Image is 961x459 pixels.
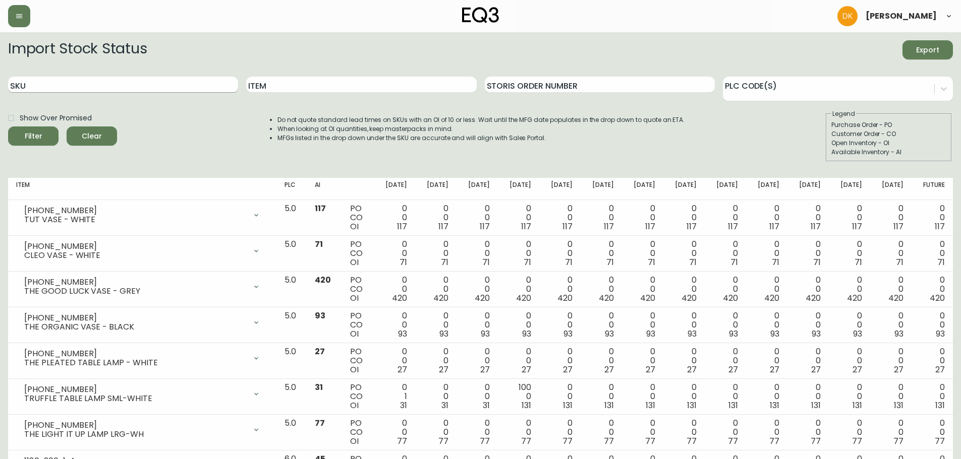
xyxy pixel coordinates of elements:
[728,400,738,411] span: 131
[796,311,821,339] div: 0 0
[682,292,697,304] span: 420
[382,311,407,339] div: 0 0
[423,347,448,374] div: 0 0
[433,292,448,304] span: 420
[277,134,685,143] li: MFGs listed in the drop down under the SKU are accurate and will align with Sales Portal.
[728,221,738,232] span: 117
[729,328,738,340] span: 93
[754,204,779,231] div: 0 0
[563,364,573,375] span: 27
[16,311,268,334] div: [PHONE_NUMBER]THE ORGANIC VASE - BLACK
[521,221,531,232] span: 117
[920,276,945,303] div: 0 0
[878,311,903,339] div: 0 0
[630,347,655,374] div: 0 0
[894,364,903,375] span: 27
[831,129,946,139] div: Customer Order - CO
[730,256,738,268] span: 71
[562,221,573,232] span: 117
[374,178,415,200] th: [DATE]
[438,435,448,447] span: 77
[277,115,685,124] li: Do not quote standard lead times on SKUs with an OI of 10 or less. Wait until the MFG date popula...
[589,240,614,267] div: 0 0
[400,400,407,411] span: 31
[539,178,581,200] th: [DATE]
[24,242,246,251] div: [PHONE_NUMBER]
[8,40,147,59] h2: Import Stock Status
[415,178,457,200] th: [DATE]
[547,383,573,410] div: 0 0
[547,419,573,446] div: 0 0
[350,400,359,411] span: OI
[640,292,655,304] span: 420
[671,240,697,267] div: 0 0
[912,178,953,200] th: Future
[307,178,342,200] th: AI
[663,178,705,200] th: [DATE]
[935,364,945,375] span: 27
[837,347,862,374] div: 0 0
[315,310,325,321] span: 93
[713,204,738,231] div: 0 0
[806,292,821,304] span: 420
[67,126,117,146] button: Clear
[521,435,531,447] span: 77
[24,322,246,332] div: THE ORGANIC VASE - BLACK
[547,276,573,303] div: 0 0
[769,435,779,447] span: 77
[16,347,268,369] div: [PHONE_NUMBER]THE PLEATED TABLE LAMP - WHITE
[878,347,903,374] div: 0 0
[24,349,246,358] div: [PHONE_NUMBER]
[506,204,531,231] div: 0 0
[547,347,573,374] div: 0 0
[350,383,365,410] div: PO CO
[382,240,407,267] div: 0 0
[689,256,697,268] span: 71
[754,240,779,267] div: 0 0
[728,435,738,447] span: 77
[671,204,697,231] div: 0 0
[852,435,862,447] span: 77
[24,421,246,430] div: [PHONE_NUMBER]
[646,400,655,411] span: 131
[831,109,856,118] legend: Legend
[770,328,779,340] span: 93
[423,240,448,267] div: 0 0
[754,276,779,303] div: 0 0
[24,251,246,260] div: CLEO VASE - WHITE
[563,400,573,411] span: 131
[796,419,821,446] div: 0 0
[441,400,448,411] span: 31
[831,139,946,148] div: Open Inventory - OI
[796,240,821,267] div: 0 0
[671,419,697,446] div: 0 0
[20,113,92,123] span: Show Over Promised
[671,383,697,410] div: 0 0
[350,276,365,303] div: PO CO
[506,240,531,267] div: 0 0
[920,383,945,410] div: 0 0
[831,148,946,157] div: Available Inventory - AI
[604,364,614,375] span: 27
[728,364,738,375] span: 27
[483,400,490,411] span: 31
[870,178,912,200] th: [DATE]
[276,272,307,307] td: 5.0
[811,400,821,411] span: 131
[893,221,903,232] span: 117
[16,204,268,226] div: [PHONE_NUMBER]TUT VASE - WHITE
[423,276,448,303] div: 0 0
[24,358,246,367] div: THE PLEATED TABLE LAMP - WHITE
[441,256,448,268] span: 71
[350,328,359,340] span: OI
[522,328,531,340] span: 93
[547,240,573,267] div: 0 0
[350,240,365,267] div: PO CO
[935,221,945,232] span: 117
[547,311,573,339] div: 0 0
[277,124,685,134] li: When looking at OI quantities, keep masterpacks in mind.
[557,292,573,304] span: 420
[397,221,407,232] span: 117
[392,292,407,304] span: 420
[439,328,448,340] span: 93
